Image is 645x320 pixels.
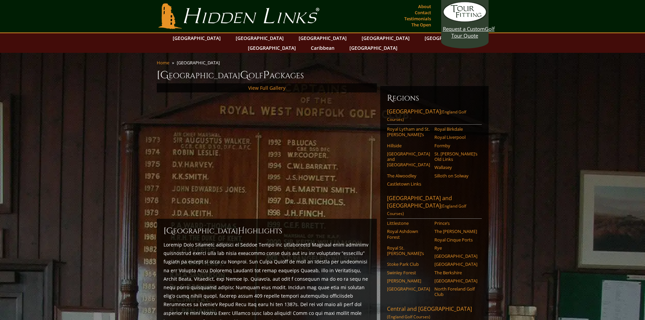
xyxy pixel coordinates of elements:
[434,253,477,259] a: [GEOGRAPHIC_DATA]
[434,143,477,148] a: Formby
[346,43,401,53] a: [GEOGRAPHIC_DATA]
[434,229,477,234] a: The [PERSON_NAME]
[387,194,482,219] a: [GEOGRAPHIC_DATA] and [GEOGRAPHIC_DATA](England Golf Courses)
[434,165,477,170] a: Wallasey
[157,60,169,66] a: Home
[244,43,299,53] a: [GEOGRAPHIC_DATA]
[434,261,477,267] a: [GEOGRAPHIC_DATA]
[240,68,249,82] span: G
[434,270,477,275] a: The Berkshire
[387,245,430,256] a: Royal St. [PERSON_NAME]’s
[387,151,430,168] a: [GEOGRAPHIC_DATA] and [GEOGRAPHIC_DATA]
[387,173,430,178] a: The Alwoodley
[387,93,482,104] h6: Regions
[434,278,477,283] a: [GEOGRAPHIC_DATA]
[295,33,350,43] a: [GEOGRAPHIC_DATA]
[307,43,338,53] a: Caribbean
[434,237,477,242] a: Royal Cinque Ports
[443,2,487,39] a: Request a CustomGolf Tour Quote
[403,14,433,23] a: Testimonials
[157,68,489,82] h1: [GEOGRAPHIC_DATA] olf ackages
[413,8,433,17] a: Contact
[387,286,430,292] a: [GEOGRAPHIC_DATA]
[443,25,485,32] span: Request a Custom
[387,126,430,137] a: Royal Lytham and St. [PERSON_NAME]’s
[387,229,430,240] a: Royal Ashdown Forest
[434,286,477,297] a: North Foreland Golf Club
[434,173,477,178] a: Silloth on Solway
[387,181,430,187] a: Castletown Links
[387,278,430,283] a: [PERSON_NAME]
[387,109,466,122] span: (England Golf Courses)
[387,314,430,320] span: (England Golf Courses)
[177,60,222,66] li: [GEOGRAPHIC_DATA]
[232,33,287,43] a: [GEOGRAPHIC_DATA]
[410,20,433,29] a: The Open
[387,220,430,226] a: Littlestone
[263,68,270,82] span: P
[434,245,477,251] a: Rye
[169,33,224,43] a: [GEOGRAPHIC_DATA]
[434,220,477,226] a: Prince’s
[164,226,370,236] h2: [GEOGRAPHIC_DATA] ighlights
[387,261,430,267] a: Stoke Park Club
[434,134,477,140] a: Royal Liverpool
[387,270,430,275] a: Swinley Forest
[238,226,245,236] span: H
[248,85,285,91] a: View Full Gallery
[421,33,476,43] a: [GEOGRAPHIC_DATA]
[434,151,477,162] a: St. [PERSON_NAME]’s Old Links
[358,33,413,43] a: [GEOGRAPHIC_DATA]
[416,2,433,11] a: About
[387,108,482,125] a: [GEOGRAPHIC_DATA](England Golf Courses)
[387,203,466,216] span: (England Golf Courses)
[387,143,430,148] a: Hillside
[434,126,477,132] a: Royal Birkdale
